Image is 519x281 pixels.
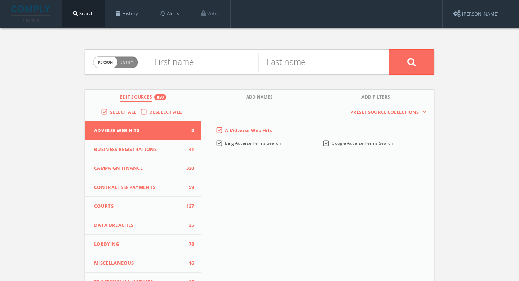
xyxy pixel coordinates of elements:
[183,260,194,267] span: 16
[120,60,133,65] span: Entity
[225,140,281,146] span: Bing Adverse Terms Search
[85,178,201,197] button: Contracts & Payments59
[154,94,166,100] div: 850
[183,146,194,153] span: 41
[85,197,201,216] button: Courts127
[149,109,182,115] span: Deselect All
[183,165,194,172] span: 320
[225,127,272,134] span: All Adverse Web Hits
[332,140,393,146] span: Google Adverse Terms Search
[85,216,201,235] button: Data Breaches25
[183,184,194,191] span: 59
[110,109,136,115] span: Select All
[85,254,201,273] button: Miscellaneous16
[361,94,390,102] span: Add Filters
[85,140,201,159] button: Business Registrations41
[347,109,422,116] span: Preset Source Collections
[11,5,52,22] img: illumis
[85,235,201,254] button: Lobbying78
[246,94,273,102] span: Add Names
[94,146,183,153] span: Business Registrations
[318,90,434,105] button: Add Filters
[93,57,117,68] span: person
[183,222,194,229] span: 25
[94,241,183,248] span: Lobbying
[94,222,183,229] span: Data Breaches
[347,109,427,116] button: Preset Source Collections
[183,241,194,248] span: 78
[183,127,194,134] span: 2
[94,165,183,172] span: Campaign Finance
[94,260,183,267] span: Miscellaneous
[120,94,152,102] span: Edit Sources
[94,127,183,134] span: Adverse Web Hits
[183,203,194,210] span: 127
[94,184,183,191] span: Contracts & Payments
[85,159,201,178] button: Campaign Finance320
[201,90,318,105] button: Add Names
[94,203,183,210] span: Courts
[85,121,201,140] button: Adverse Web Hits2
[85,90,201,105] button: Edit Sources850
